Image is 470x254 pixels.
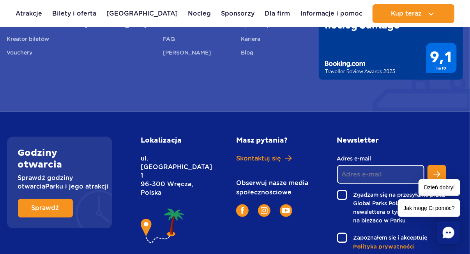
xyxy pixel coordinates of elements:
a: Sprawdź [18,199,73,218]
button: Zapisz się do newslettera [428,165,446,184]
a: Informacje i pomoc [300,4,362,23]
a: Dla firm [265,4,290,23]
img: Facebook [241,207,244,214]
a: [PERSON_NAME] [163,49,211,60]
span: Polityka prywatności [353,243,415,251]
span: Sprawdź [32,205,59,212]
label: Adres e-mail [337,155,424,163]
button: Kup teraz [373,4,454,23]
h2: Lokalizacja [141,137,201,145]
h2: Masz pytania? [236,137,312,145]
a: [GEOGRAPHIC_DATA] [106,4,178,23]
span: Jak mogę Ci pomóc? [398,199,460,217]
span: Dzień dobry! [419,179,460,196]
p: Sprawdź godziny otwarcia Parku i jego atrakcji [18,174,101,191]
img: Traveller Review Awards 2025' od Booking.com dla Suntago Village - wynik 9.1/10 [319,3,463,80]
a: Kariera [241,35,260,46]
p: ul. [GEOGRAPHIC_DATA] 1 96-300 Wręcza, Polska [141,155,201,198]
h2: Newsletter [337,137,446,145]
a: Bilety i oferta [52,4,96,23]
h2: Godziny otwarcia [18,148,101,171]
a: FAQ [163,35,175,46]
label: Zgadzam się na przesyłanie przez Global Parks Poland sp. z o.o. newslettera o tym, co się dzieje ... [337,190,446,225]
a: Atrakcje [16,4,42,23]
a: Skontaktuj się [236,155,312,163]
a: Blog [241,49,253,60]
input: Adres e-mail [337,165,424,184]
img: Instagram [261,207,268,214]
img: YouTube [282,208,290,213]
p: Obserwuj nasze media społecznościowe [236,179,312,198]
a: Vouchery [7,49,33,60]
a: Sponsorzy [221,4,255,23]
label: Zapoznałem się i akceptuję [337,233,446,243]
div: Chat [437,221,460,244]
a: Nocleg [188,4,211,23]
span: Skontaktuj się [236,155,281,163]
a: Polityka prywatności [353,243,446,251]
span: Kup teraz [391,10,422,17]
a: Kreator biletów [7,35,49,46]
